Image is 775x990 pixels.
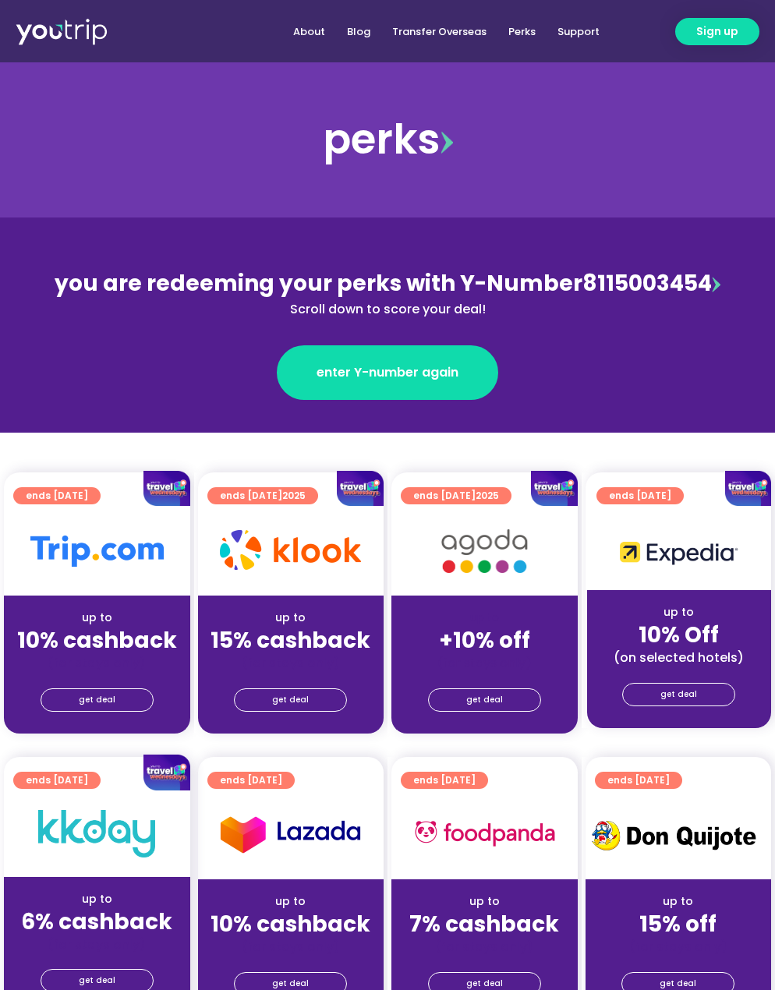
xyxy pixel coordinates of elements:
div: (for stays only) [404,655,565,671]
div: up to [16,610,178,626]
a: enter Y-number again [277,345,498,400]
span: ends [DATE] [413,772,476,789]
div: (for stays only) [404,939,565,955]
div: (for stays only) [598,939,759,955]
strong: 7% cashback [409,909,559,939]
div: (on selected hotels) [600,649,759,666]
strong: +10% off [439,625,530,656]
div: (for stays only) [16,655,178,671]
a: get deal [428,688,541,712]
span: up to [470,610,499,625]
span: Sign up [696,23,738,40]
span: you are redeeming your perks with Y-Number [55,268,582,299]
span: get deal [660,684,697,705]
div: (for stays only) [16,936,178,953]
div: Scroll down to score your deal! [49,300,726,319]
span: enter Y-number again [317,363,458,382]
a: Blog [336,17,381,46]
strong: 15% cashback [211,625,370,656]
div: up to [598,893,759,910]
a: Perks [497,17,547,46]
a: ends [DATE] [595,772,682,789]
nav: Menu [165,17,610,46]
span: ends [DATE] [220,772,282,789]
a: Sign up [675,18,759,45]
strong: 15% off [639,909,717,939]
a: get deal [622,683,735,706]
span: get deal [272,689,309,711]
div: up to [16,891,178,907]
a: Transfer Overseas [381,17,497,46]
a: Support [547,17,610,46]
strong: 10% Off [639,620,719,650]
div: (for stays only) [211,939,372,955]
span: get deal [466,689,503,711]
a: About [282,17,336,46]
a: ends [DATE] [207,772,295,789]
a: get deal [234,688,347,712]
a: ends [DATE] [401,772,488,789]
a: get deal [41,688,154,712]
strong: 10% cashback [211,909,370,939]
span: ends [DATE] [607,772,670,789]
div: up to [600,604,759,621]
strong: 6% cashback [21,907,172,937]
div: up to [404,893,565,910]
span: get deal [79,689,115,711]
div: up to [211,610,372,626]
div: (for stays only) [211,655,372,671]
div: up to [211,893,372,910]
div: 8115003454 [49,267,726,319]
strong: 10% cashback [17,625,177,656]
